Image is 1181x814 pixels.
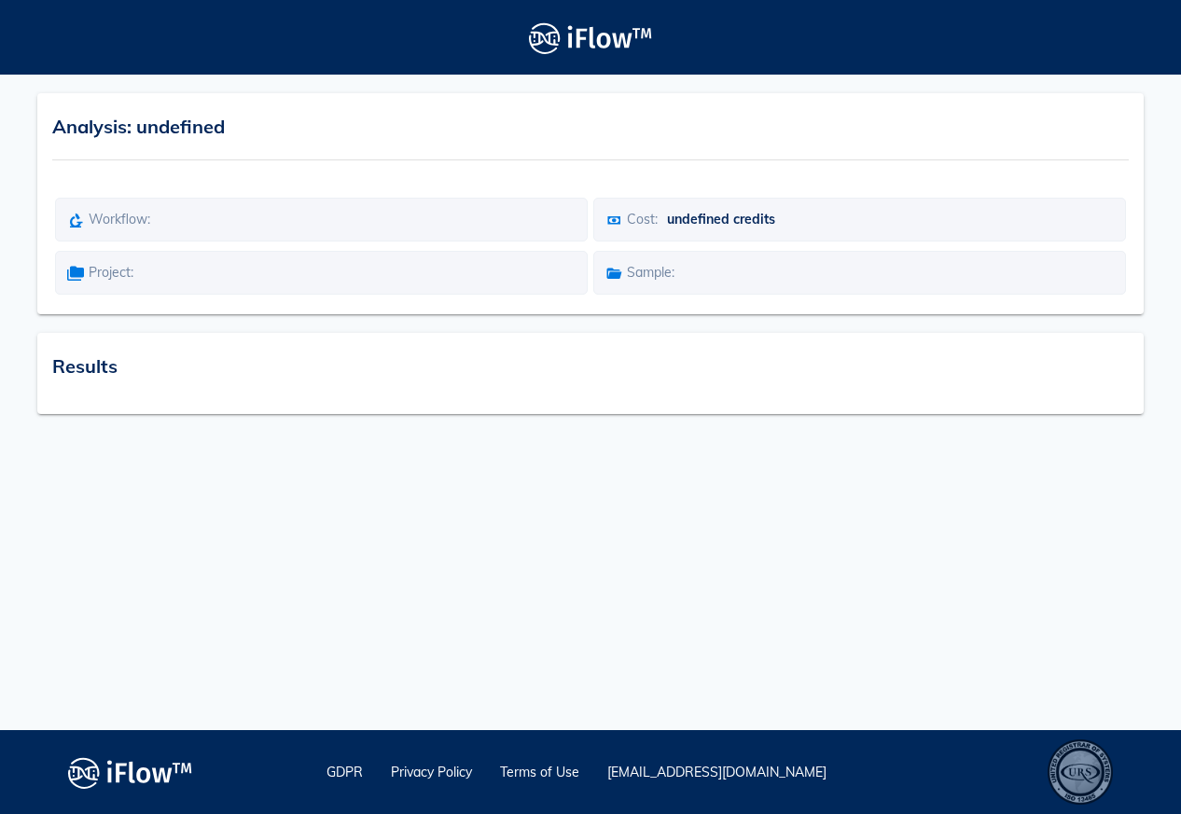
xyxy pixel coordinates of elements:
[607,764,827,780] a: [EMAIL_ADDRESS][DOMAIN_NAME]
[68,752,192,793] img: logo
[627,264,674,281] span: Sample:
[500,764,579,780] a: Terms of Use
[89,264,133,281] span: Project:
[52,115,253,138] span: Analysis: undefined
[327,764,363,780] a: GDPR
[627,211,658,228] span: Cost:
[52,354,118,378] span: Results
[667,211,775,228] span: undefined credits
[1048,739,1113,805] div: ISO 13485 – Quality Management System
[391,764,472,780] a: Privacy Policy
[89,211,150,228] span: Workflow:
